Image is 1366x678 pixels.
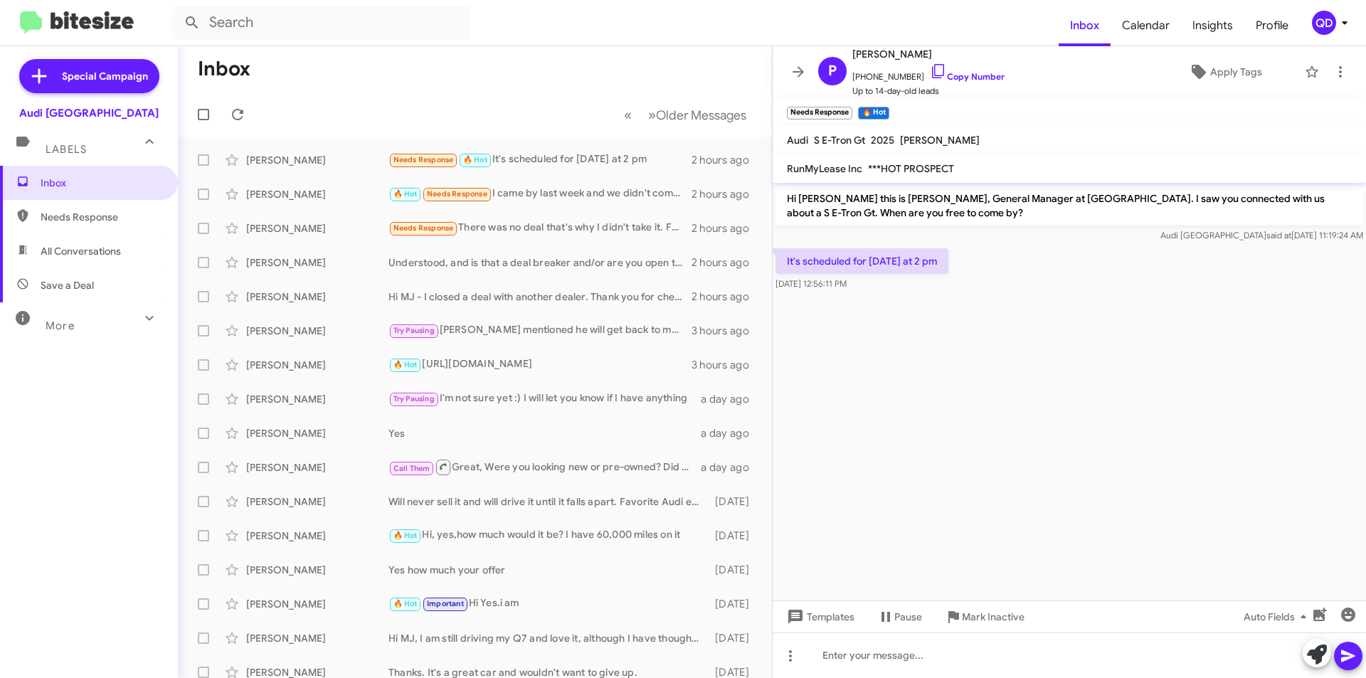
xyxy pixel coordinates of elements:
div: [PERSON_NAME] [246,460,388,475]
a: Calendar [1111,5,1181,46]
span: RunMyLease Inc [787,162,862,175]
span: [PERSON_NAME] [852,46,1005,63]
span: Important [427,599,464,608]
span: Needs Response [393,155,454,164]
div: [PERSON_NAME] [246,631,388,645]
div: [PERSON_NAME] [246,563,388,577]
div: 2 hours ago [692,187,761,201]
div: It's scheduled for [DATE] at 2 pm [388,152,692,168]
span: Templates [784,604,854,630]
div: 3 hours ago [692,358,761,372]
div: [URL][DOMAIN_NAME] [388,356,692,373]
div: [PERSON_NAME] [246,358,388,372]
div: [DATE] [708,494,761,509]
div: [DATE] [708,529,761,543]
div: 2 hours ago [692,255,761,270]
div: I came by last week and we didn't come to an agreement. [388,186,692,202]
span: S E-Tron Gt [814,134,865,147]
button: Next [640,100,755,129]
span: Audi [GEOGRAPHIC_DATA] [DATE] 11:19:24 AM [1160,230,1363,240]
div: Hi MJ, I am still driving my Q7 and love it, although I have thought about leasing an Allroad or ... [388,631,708,645]
span: Pause [894,604,922,630]
div: [PERSON_NAME] [246,187,388,201]
span: Up to 14-day-old leads [852,84,1005,98]
div: Yes how much your offer [388,563,708,577]
span: Needs Response [427,189,487,198]
div: [PERSON_NAME] [246,255,388,270]
div: Yes [388,426,701,440]
h1: Inbox [198,58,250,80]
div: 2 hours ago [692,221,761,235]
span: [PHONE_NUMBER] [852,63,1005,84]
span: Try Pausing [393,326,435,335]
button: Templates [773,604,866,630]
nav: Page navigation example [616,100,755,129]
a: Inbox [1059,5,1111,46]
span: Labels [46,143,87,156]
div: a day ago [701,392,761,406]
div: Hi, yes,how much would it be? I have 60,000 miles on it [388,527,708,544]
span: Needs Response [393,223,454,233]
button: QD [1300,11,1350,35]
span: » [648,106,656,124]
span: All Conversations [41,244,121,258]
span: ***HOT PROSPECT [868,162,954,175]
div: [PERSON_NAME] [246,153,388,167]
div: [PERSON_NAME] [246,426,388,440]
p: Hi [PERSON_NAME] this is [PERSON_NAME], General Manager at [GEOGRAPHIC_DATA]. I saw you connected... [775,186,1363,226]
span: Older Messages [656,107,746,123]
span: More [46,319,75,332]
div: There was no deal that's why I didn't take it. Forget the trade in, what's the best out the door ... [388,220,692,236]
span: 🔥 Hot [393,531,418,540]
span: Apply Tags [1210,59,1262,85]
span: Special Campaign [62,69,148,83]
button: Mark Inactive [933,604,1036,630]
span: Save a Deal [41,278,94,292]
div: [PERSON_NAME] [246,290,388,304]
div: QD [1312,11,1336,35]
span: « [624,106,632,124]
button: Apply Tags [1152,59,1298,85]
div: a day ago [701,460,761,475]
small: Needs Response [787,107,852,120]
span: Auto Fields [1244,604,1312,630]
span: Inbox [41,176,162,190]
div: [DATE] [708,563,761,577]
p: It's scheduled for [DATE] at 2 pm [775,248,948,274]
div: [PERSON_NAME] mentioned he will get back to me. I was waiting for his call back [388,322,692,339]
div: [PERSON_NAME] [246,324,388,338]
a: Profile [1244,5,1300,46]
span: Mark Inactive [962,604,1024,630]
div: 3 hours ago [692,324,761,338]
div: [PERSON_NAME] [246,221,388,235]
div: 2 hours ago [692,290,761,304]
div: Will never sell it and will drive it until it falls apart. Favorite Audi ever. [388,494,708,509]
small: 🔥 Hot [858,107,889,120]
div: [PERSON_NAME] [246,494,388,509]
div: 2 hours ago [692,153,761,167]
button: Auto Fields [1232,604,1323,630]
div: Hi MJ - I closed a deal with another dealer. Thank you for checking in. [388,290,692,304]
div: a day ago [701,426,761,440]
div: [DATE] [708,631,761,645]
div: I'm not sure yet :) I will let you know if I have anything [388,391,701,407]
span: Call Them [393,464,430,473]
input: Search [172,6,471,40]
span: P [828,60,837,83]
span: Audi [787,134,808,147]
button: Pause [866,604,933,630]
a: Insights [1181,5,1244,46]
button: Previous [615,100,640,129]
div: [PERSON_NAME] [246,392,388,406]
div: [DATE] [708,597,761,611]
span: 🔥 Hot [393,189,418,198]
span: [PERSON_NAME] [900,134,980,147]
span: 🔥 Hot [393,360,418,369]
div: Understood, and is that a deal breaker and/or are you open to other cars we have here on the lot? [388,255,692,270]
div: [PERSON_NAME] [246,597,388,611]
div: Great, Were you looking new or pre-owned? Did you pick out an exact unit in stock that you liked?... [388,458,701,476]
span: Try Pausing [393,394,435,403]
